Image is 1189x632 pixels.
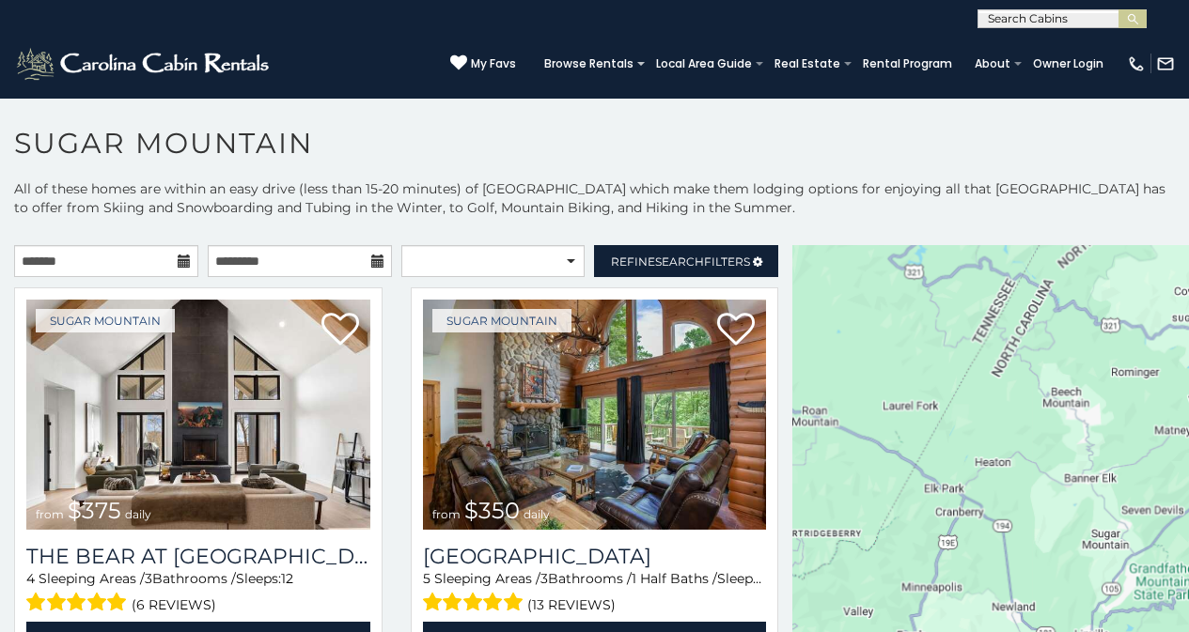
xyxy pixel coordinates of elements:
[762,570,774,587] span: 12
[26,544,370,569] h3: The Bear At Sugar Mountain
[423,570,430,587] span: 5
[132,593,216,617] span: (6 reviews)
[540,570,548,587] span: 3
[1127,54,1146,73] img: phone-regular-white.png
[471,55,516,72] span: My Favs
[611,254,750,269] span: Refine Filters
[464,497,520,524] span: $350
[423,300,767,530] img: Grouse Moor Lodge
[1156,54,1175,73] img: mail-regular-white.png
[423,300,767,530] a: Grouse Moor Lodge from $350 daily
[524,507,550,521] span: daily
[423,569,767,617] div: Sleeping Areas / Bathrooms / Sleeps:
[647,51,761,77] a: Local Area Guide
[68,497,121,524] span: $375
[717,311,755,350] a: Add to favorites
[965,51,1020,77] a: About
[432,507,461,521] span: from
[26,570,35,587] span: 4
[36,507,64,521] span: from
[1024,51,1113,77] a: Owner Login
[26,569,370,617] div: Sleeping Areas / Bathrooms / Sleeps:
[321,311,359,350] a: Add to favorites
[632,570,717,587] span: 1 Half Baths /
[450,54,516,73] a: My Favs
[26,300,370,530] img: The Bear At Sugar Mountain
[36,309,175,332] a: Sugar Mountain
[655,254,704,269] span: Search
[594,245,778,277] a: RefineSearchFilters
[125,507,151,521] span: daily
[281,570,293,587] span: 12
[26,300,370,530] a: The Bear At Sugar Mountain from $375 daily
[765,51,850,77] a: Real Estate
[853,51,962,77] a: Rental Program
[145,570,152,587] span: 3
[14,45,274,83] img: White-1-2.png
[423,544,767,569] h3: Grouse Moor Lodge
[423,544,767,569] a: [GEOGRAPHIC_DATA]
[527,593,616,617] span: (13 reviews)
[26,544,370,569] a: The Bear At [GEOGRAPHIC_DATA]
[432,309,571,332] a: Sugar Mountain
[535,51,643,77] a: Browse Rentals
